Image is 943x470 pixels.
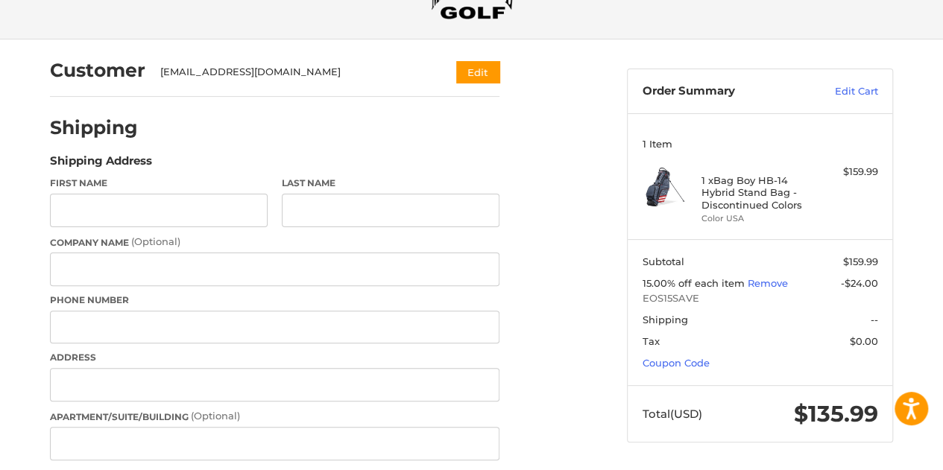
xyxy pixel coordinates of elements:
[50,235,499,250] label: Company Name
[643,277,748,289] span: 15.00% off each item
[643,314,688,325] span: Shipping
[50,116,138,139] h2: Shipping
[50,177,268,190] label: First Name
[843,255,878,267] span: $159.99
[819,165,878,180] div: $159.99
[456,61,499,83] button: Edit
[50,59,145,82] h2: Customer
[794,400,878,428] span: $135.99
[643,84,803,99] h3: Order Summary
[282,177,499,190] label: Last Name
[701,212,816,225] li: Color USA
[701,174,816,211] h4: 1 x Bag Boy HB-14 Hybrid Stand Bag - Discontinued Colors
[643,138,878,150] h3: 1 Item
[131,235,180,247] small: (Optional)
[748,277,788,289] a: Remove
[643,357,710,369] a: Coupon Code
[191,410,240,422] small: (Optional)
[803,84,878,99] a: Edit Cart
[841,277,878,289] span: -$24.00
[50,351,499,364] label: Address
[871,314,878,325] span: --
[50,153,152,177] legend: Shipping Address
[643,291,878,306] span: EOS15SAVE
[643,255,684,267] span: Subtotal
[643,407,702,421] span: Total (USD)
[160,65,428,80] div: [EMAIL_ADDRESS][DOMAIN_NAME]
[50,409,499,424] label: Apartment/Suite/Building
[850,335,878,347] span: $0.00
[50,293,499,307] label: Phone Number
[643,335,660,347] span: Tax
